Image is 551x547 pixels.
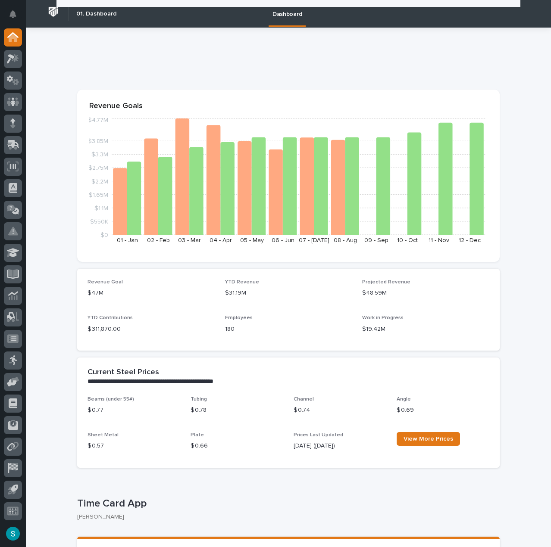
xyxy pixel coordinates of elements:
img: Workspace Logo [45,4,61,20]
p: $ 0.78 [191,406,283,415]
text: 10 - Oct [397,237,418,243]
span: Beams (under 55#) [88,397,134,402]
p: $ 311,870.00 [88,325,215,334]
span: View More Prices [404,436,453,442]
tspan: $2.75M [88,165,108,171]
span: Revenue Goal [88,280,123,285]
a: View More Prices [397,432,460,446]
span: Employees [225,315,253,320]
text: 01 - Jan [117,237,138,243]
tspan: $3.3M [91,152,108,158]
p: Time Card App [77,497,496,510]
span: Work in Progress [362,315,404,320]
p: $48.59M [362,289,489,298]
p: 180 [225,325,352,334]
tspan: $0 [100,232,108,238]
text: 05 - May [240,237,264,243]
text: 06 - Jun [272,237,294,243]
span: Projected Revenue [362,280,410,285]
button: Notifications [4,5,22,23]
text: 03 - Mar [178,237,201,243]
p: $ 0.74 [294,406,386,415]
h2: Current Steel Prices [88,368,159,377]
p: $31.19M [225,289,352,298]
text: 07 - [DATE] [299,237,329,243]
p: $ 0.66 [191,441,283,451]
tspan: $550K [90,218,108,224]
text: 04 - Apr [210,237,232,243]
span: Channel [294,397,314,402]
text: 11 - Nov [429,237,449,243]
p: $47M [88,289,215,298]
span: Sheet Metal [88,432,119,438]
tspan: $1.65M [89,192,108,198]
div: Notifications [11,10,22,24]
tspan: $2.2M [91,178,108,184]
p: Revenue Goals [89,102,488,111]
p: [DATE] ([DATE]) [294,441,386,451]
text: 12 - Dec [459,237,481,243]
p: $ 0.69 [397,406,489,415]
p: [PERSON_NAME] [77,513,493,521]
span: Plate [191,432,204,438]
p: $ 0.77 [88,406,180,415]
tspan: $4.77M [88,117,108,123]
button: users-avatar [4,525,22,543]
tspan: $1.1M [94,205,108,211]
p: $ 0.57 [88,441,180,451]
span: YTD Revenue [225,280,259,285]
span: Tubing [191,397,207,402]
tspan: $3.85M [88,138,108,144]
h2: 01. Dashboard [76,10,116,18]
p: $19.42M [362,325,489,334]
span: YTD Contributions [88,315,133,320]
span: Angle [397,397,411,402]
span: Prices Last Updated [294,432,343,438]
text: 08 - Aug [334,237,357,243]
text: 02 - Feb [147,237,170,243]
text: 09 - Sep [364,237,388,243]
